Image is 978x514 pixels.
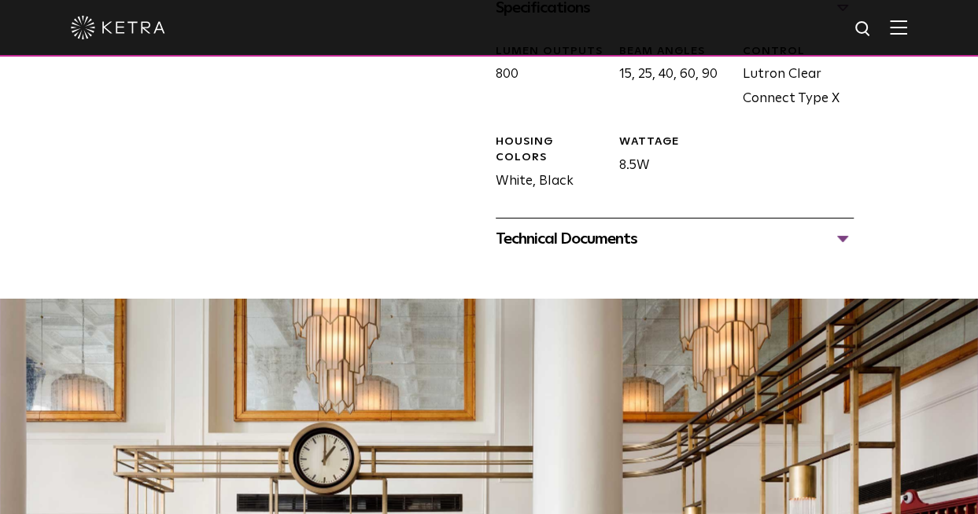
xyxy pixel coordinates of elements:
img: search icon [854,20,873,39]
div: 800 [484,44,607,112]
div: White, Black [484,134,607,193]
div: Lutron Clear Connect Type X [731,44,854,112]
div: 15, 25, 40, 60, 90 [607,44,731,112]
img: Hamburger%20Nav.svg [890,20,907,35]
div: HOUSING COLORS [496,134,607,165]
img: ketra-logo-2019-white [71,16,165,39]
div: Technical Documents [496,226,854,251]
div: 8.5W [607,134,731,193]
div: WATTAGE [619,134,731,150]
